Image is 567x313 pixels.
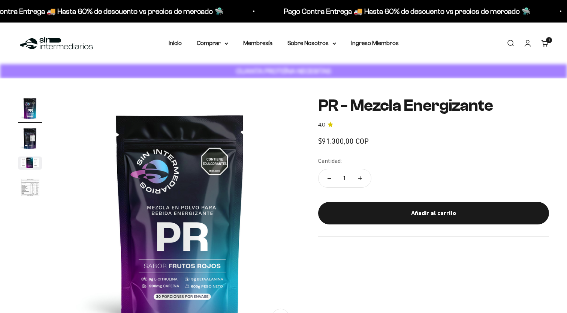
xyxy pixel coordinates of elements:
p: Pago Contra Entrega 🚚 Hasta 60% de descuento vs precios de mercado 🛸 [283,5,530,17]
button: Ir al artículo 2 [18,126,42,153]
img: PR - Mezcla Energizante [18,176,42,200]
img: PR - Mezcla Energizante [18,156,42,170]
div: Añadir al carrito [333,208,534,218]
a: Membresía [243,40,272,46]
sale-price: $91.300,00 COP [318,135,369,147]
summary: Comprar [197,38,228,48]
button: Ir al artículo 4 [18,176,42,203]
button: Ir al artículo 3 [18,156,42,172]
summary: Sobre Nosotros [287,38,336,48]
h1: PR - Mezcla Energizante [318,96,549,114]
strong: CUANTA PROTEÍNA NECESITAS [236,67,331,75]
span: 1 [549,38,550,42]
button: Aumentar cantidad [349,169,371,187]
a: 4.04.0 de 5.0 estrellas [318,121,549,129]
img: PR - Mezcla Energizante [18,126,42,150]
img: PR - Mezcla Energizante [18,96,42,120]
button: Reducir cantidad [319,169,340,187]
button: Ir al artículo 1 [18,96,42,123]
button: Añadir al carrito [318,202,549,224]
label: Cantidad: [318,156,342,166]
a: Inicio [169,40,182,46]
a: Ingreso Miembros [351,40,399,46]
span: 4.0 [318,121,325,129]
